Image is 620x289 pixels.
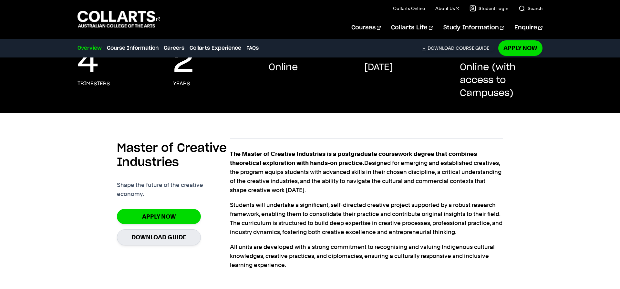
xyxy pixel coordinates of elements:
[470,5,508,12] a: Student Login
[117,209,201,224] a: Apply now
[190,44,241,52] a: Collarts Experience
[173,80,190,87] h3: Years
[435,5,459,12] a: About Us
[230,150,503,195] p: Designed for emerging and established creatives, the program equips students with advanced skills...
[164,44,184,52] a: Careers
[428,45,454,51] span: Download
[77,10,160,28] div: Go to homepage
[77,44,102,52] a: Overview
[117,141,230,170] h2: Master of Creative Industries
[393,5,425,12] a: Collarts Online
[77,80,110,87] h3: Trimesters
[519,5,542,12] a: Search
[391,17,433,38] a: Collarts Life
[351,17,381,38] a: Courses
[364,61,393,74] p: [DATE]
[77,49,98,75] p: 4
[230,243,503,270] p: All units are developed with a strong commitment to recognising and valuing Indigenous cultural k...
[498,40,542,56] a: Apply Now
[117,229,201,245] a: Download Guide
[230,201,503,237] p: Students will undertake a significant, self-directed creative project supported by a robust resea...
[422,45,494,51] a: DownloadCourse Guide
[269,61,298,74] p: Online
[443,17,504,38] a: Study Information
[514,17,542,38] a: Enquire
[173,49,194,75] p: 2
[117,181,230,199] p: Shape the future of the creative economy.
[230,150,477,166] strong: The Master of Creative Industries is a postgraduate coursework degree that combines theoretical e...
[460,61,542,100] p: Online (with access to Campuses)
[107,44,159,52] a: Course Information
[246,44,259,52] a: FAQs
